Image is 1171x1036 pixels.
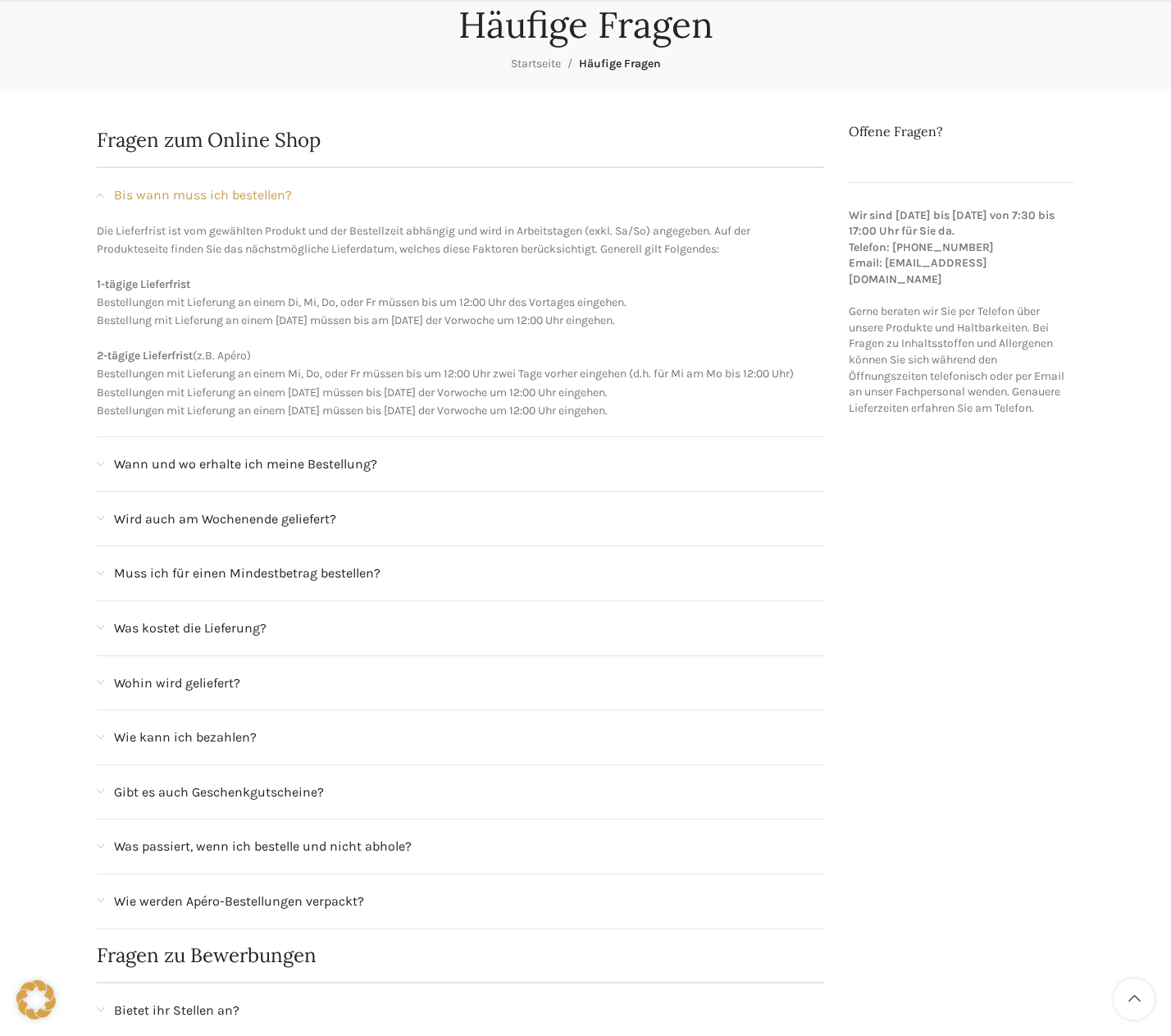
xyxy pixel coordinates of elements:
p: Bestellungen mit Lieferung an einem Di, Mi, Do, oder Fr müssen bis um 12:00 Uhr des Vortages eing... [97,276,824,331]
span: Wohin wird geliefert? [114,673,240,694]
h1: Häufige Fragen [458,3,713,47]
h2: Fragen zu Bewerbungen [97,946,824,965]
span: Was kostet die Lieferung? [114,618,267,639]
span: Wird auch am Wochenende geliefert? [114,509,336,530]
p: Die Lieferfrist ist vom gewählten Produkt und der Bestellzeit abhängig und wird in Arbeitstagen (... [97,222,824,259]
span: Wann und wo erhalte ich meine Bestellung? [114,454,377,475]
strong: Email: [EMAIL_ADDRESS][DOMAIN_NAME] [849,256,987,286]
span: Wie werden Apéro-Bestellungen verpackt? [114,891,364,912]
p: Gerne beraten wir Sie per Telefon über unsere Produkte und Haltbarkeiten. Bei Fragen zu Inhaltsst... [849,208,1075,417]
span: Bietet ihr Stellen an? [114,1000,239,1021]
h2: Offene Fragen? [849,122,1075,140]
strong: Telefon: [PHONE_NUMBER] [849,240,994,254]
h2: Fragen zum Online Shop [97,130,824,150]
span: Muss ich für einen Mindestbetrag bestellen? [114,563,380,584]
span: Häufige Fragen [579,57,661,71]
span: Was passiert, wenn ich bestelle und nicht abhole? [114,836,412,857]
p: (z.B. Apéro) Bestellungen mit Lieferung an einem Mi, Do, oder Fr müssen bis um 12:00 Uhr zwei Tag... [97,347,824,421]
strong: 2-tägige Lieferfrist [97,349,193,363]
strong: 1-tägige Lieferfrist [97,277,190,291]
strong: Wir sind [DATE] bis [DATE] von 7:30 bis 17:00 Uhr für Sie da. [849,208,1055,239]
a: Scroll to top button [1114,979,1155,1020]
span: Wie kann ich bezahlen? [114,727,257,748]
span: Gibt es auch Geschenkgutscheine? [114,782,324,803]
a: Startseite [511,57,561,71]
span: Bis wann muss ich bestellen? [114,185,292,206]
